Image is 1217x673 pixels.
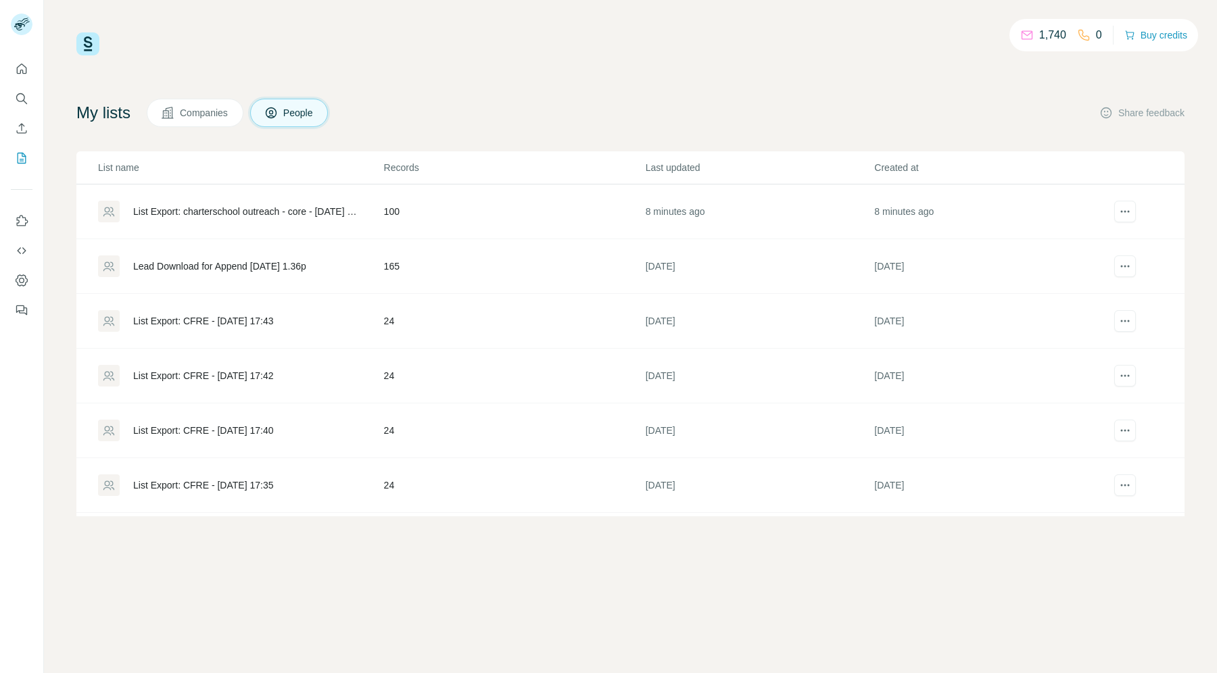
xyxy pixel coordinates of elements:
img: Surfe Logo [76,32,99,55]
td: 24 [383,458,645,513]
td: [DATE] [874,239,1103,294]
td: [DATE] [645,294,874,349]
td: [DATE] [645,403,874,458]
td: 165 [383,239,645,294]
button: Use Surfe API [11,239,32,263]
h4: My lists [76,102,130,124]
td: 100 [383,513,645,568]
p: 0 [1096,27,1102,43]
button: Buy credits [1124,26,1187,45]
div: List Export: CFRE - [DATE] 17:42 [133,369,273,382]
td: [DATE] [645,458,874,513]
td: 8 minutes ago [645,184,874,239]
span: People [283,106,314,120]
p: 1,740 [1039,27,1066,43]
button: Dashboard [11,268,32,293]
td: [DATE] [645,513,874,568]
div: List Export: CFRE - [DATE] 17:40 [133,424,273,437]
button: Use Surfe on LinkedIn [11,209,32,233]
button: actions [1114,201,1136,222]
button: actions [1114,420,1136,441]
button: Quick start [11,57,32,81]
button: Share feedback [1099,106,1185,120]
button: My lists [11,146,32,170]
button: actions [1114,365,1136,387]
p: Created at [874,161,1102,174]
td: 24 [383,294,645,349]
td: [DATE] [874,513,1103,568]
td: [DATE] [874,294,1103,349]
td: 24 [383,403,645,458]
button: Enrich CSV [11,116,32,141]
div: List Export: CFRE - [DATE] 17:35 [133,478,273,492]
td: [DATE] [874,349,1103,403]
td: [DATE] [874,458,1103,513]
button: actions [1114,474,1136,496]
div: Lead Download for Append [DATE] 1.36p [133,259,306,273]
button: actions [1114,255,1136,277]
p: List name [98,161,383,174]
button: actions [1114,310,1136,332]
div: List Export: CFRE - [DATE] 17:43 [133,314,273,328]
td: 100 [383,184,645,239]
span: Companies [180,106,229,120]
button: Feedback [11,298,32,322]
td: 8 minutes ago [874,184,1103,239]
td: [DATE] [645,349,874,403]
p: Records [384,161,644,174]
td: 24 [383,349,645,403]
div: List Export: charterschool outreach - core - [DATE] 15:57 [133,205,361,218]
td: [DATE] [874,403,1103,458]
td: [DATE] [645,239,874,294]
button: Search [11,86,32,111]
p: Last updated [646,161,874,174]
